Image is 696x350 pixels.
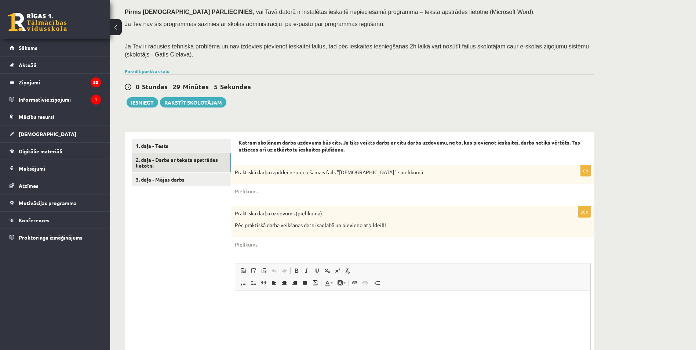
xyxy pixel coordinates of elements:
span: , vai Tavā datorā ir instalētas ieskaitē nepieciešamā programma – teksta apstrādes lietotne (Micr... [253,9,535,15]
a: Maksājumi [10,160,101,177]
span: Sākums [19,44,37,51]
button: Iesniegt [127,97,158,107]
span: Motivācijas programma [19,200,77,206]
a: Aktuāli [10,56,101,73]
a: Superscript [332,266,343,276]
a: 3. daļa - Mājas darbs [132,173,231,186]
a: Ziņojumi80 [10,74,101,91]
a: Informatīvie ziņojumi1 [10,91,101,108]
a: Text Color [322,278,335,288]
a: Center [279,278,289,288]
i: 1 [91,95,101,105]
a: Konferences [10,212,101,229]
a: Paste (Ctrl+V) [238,266,248,276]
i: 80 [91,77,101,87]
a: Mācību resursi [10,108,101,125]
a: Insert Page Break for Printing [372,278,382,288]
a: Sākums [10,39,101,56]
span: Ja Tev nav šīs programmas sazinies ar skolas administrāciju pa e-pastu par programmas iegūšanu. [125,21,385,27]
a: Italic (Ctrl+I) [302,266,312,276]
a: Redo (Ctrl+Y) [279,266,289,276]
a: Insert/Remove Bulleted List [248,278,259,288]
legend: Maksājumi [19,160,101,177]
a: Rīgas 1. Tālmācības vidusskola [8,13,67,31]
a: Background Color [335,278,348,288]
p: 0p [580,165,591,176]
span: Pirms [DEMOGRAPHIC_DATA] PĀRLIECINIES [125,9,253,15]
a: Undo (Ctrl+Z) [269,266,279,276]
a: Align Left [269,278,279,288]
strong: Katram skolēnam darba uzdevums būs cits. Ja tiks veikts darbs ar citu darba uzdevumu, ne to, kas ... [238,139,580,153]
span: Minūtes [183,82,209,91]
span: Proktoringa izmēģinājums [19,234,83,241]
a: Unlink [360,278,370,288]
span: Konferences [19,217,50,223]
a: Atzīmes [10,177,101,194]
p: Praktiskā darba uzdevums (pielikumā). [235,210,554,217]
span: Stundas [142,82,168,91]
a: [DEMOGRAPHIC_DATA] [10,125,101,142]
a: Rakstīt skolotājam [160,97,226,107]
a: Pielikums [235,187,258,195]
a: Justify [300,278,310,288]
span: [DEMOGRAPHIC_DATA] [19,131,76,137]
a: Remove Format [343,266,353,276]
a: Align Right [289,278,300,288]
span: 0 [136,82,139,91]
a: Underline (Ctrl+U) [312,266,322,276]
span: Ja Tev ir radusies tehniska problēma un nav izdevies pievienot ieskaitei failus, tad pēc ieskaite... [125,43,589,58]
span: 5 [214,82,218,91]
a: Math [310,278,320,288]
a: Link (Ctrl+K) [350,278,360,288]
span: 29 [173,82,180,91]
a: Digitālie materiāli [10,143,101,160]
a: Paste from Word [259,266,269,276]
a: Proktoringa izmēģinājums [10,229,101,246]
span: Aktuāli [19,62,36,68]
span: Mācību resursi [19,113,54,120]
span: Sekundes [220,82,251,91]
legend: Informatīvie ziņojumi [19,91,101,108]
a: Paste as plain text (Ctrl+Shift+V) [248,266,259,276]
p: Praktiskā darba izpildei nepieciešamais fails "[DEMOGRAPHIC_DATA]" - pielikumā [235,169,554,176]
span: Digitālie materiāli [19,148,62,154]
a: Motivācijas programma [10,194,101,211]
legend: Ziņojumi [19,74,101,91]
a: 2. daļa - Darbs ar teksta apstrādes lietotni [132,153,231,173]
p: Pēc praktiskā darba veikšanas datni saglabā un pievieno atbildei!!! [235,222,554,229]
a: Block Quote [259,278,269,288]
span: Atzīmes [19,182,39,189]
a: Bold (Ctrl+B) [291,266,302,276]
a: Pielikums [235,241,258,248]
a: Parādīt punktu skalu [125,68,170,74]
a: Subscript [322,266,332,276]
a: Insert/Remove Numbered List [238,278,248,288]
a: 1. daļa - Tests [132,139,231,153]
p: 28p [578,206,591,218]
